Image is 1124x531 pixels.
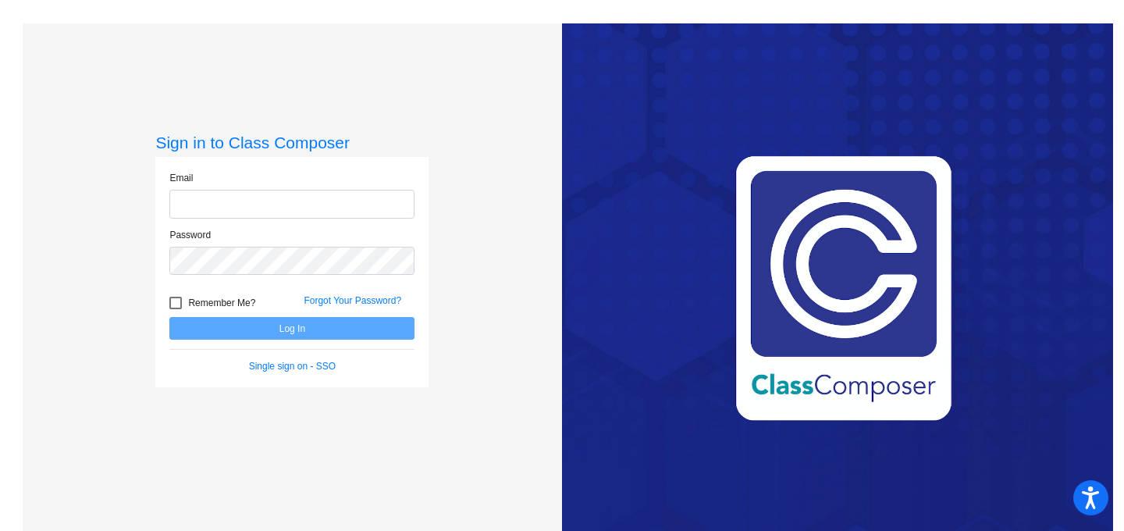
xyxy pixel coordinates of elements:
[188,294,255,312] span: Remember Me?
[169,317,414,340] button: Log In
[169,228,211,242] label: Password
[304,295,401,306] a: Forgot Your Password?
[169,171,193,185] label: Email
[155,133,429,152] h3: Sign in to Class Composer
[249,361,336,372] a: Single sign on - SSO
